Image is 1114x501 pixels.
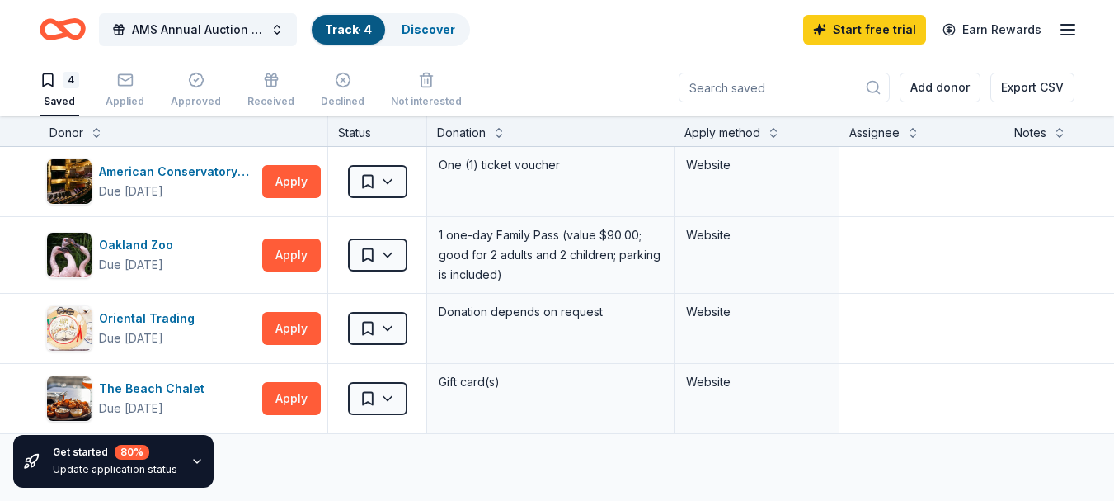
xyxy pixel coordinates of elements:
[437,154,664,177] div: One (1) ticket voucher
[900,73,980,102] button: Add donor
[99,162,256,182] div: American Conservatory Theater
[262,312,321,345] button: Apply
[328,116,427,146] div: Status
[115,445,149,460] div: 80 %
[106,65,144,116] button: Applied
[391,65,462,116] button: Not interested
[99,309,201,328] div: Oriental Trading
[310,13,470,46] button: Track· 4Discover
[686,155,827,175] div: Website
[247,65,294,116] button: Received
[99,328,163,348] div: Due [DATE]
[46,376,256,422] button: Image for The Beach ChaletThe Beach ChaletDue [DATE]
[437,123,486,143] div: Donation
[437,300,664,324] div: Donation depends on request
[106,95,144,108] div: Applied
[262,382,321,415] button: Apply
[686,225,827,245] div: Website
[325,22,372,36] a: Track· 4
[53,445,177,460] div: Get started
[402,22,455,36] a: Discover
[49,123,83,143] div: Donor
[686,372,827,392] div: Website
[99,13,297,46] button: AMS Annual Auction Fundraiser
[47,376,92,421] img: Image for The Beach Chalet
[47,233,92,277] img: Image for Oakland Zoo
[933,15,1051,45] a: Earn Rewards
[391,95,462,108] div: Not interested
[684,123,760,143] div: Apply method
[247,95,294,108] div: Received
[686,302,827,322] div: Website
[990,73,1074,102] button: Export CSV
[849,123,900,143] div: Assignee
[47,159,92,204] img: Image for American Conservatory Theater
[171,95,221,108] div: Approved
[99,399,163,418] div: Due [DATE]
[679,73,890,102] input: Search saved
[262,165,321,198] button: Apply
[99,235,180,255] div: Oakland Zoo
[53,463,177,476] div: Update application status
[46,305,256,352] button: Image for Oriental TradingOriental TradingDue [DATE]
[40,10,86,49] a: Home
[47,306,92,351] img: Image for Oriental Trading
[99,255,163,275] div: Due [DATE]
[132,20,264,40] span: AMS Annual Auction Fundraiser
[46,232,256,278] button: Image for Oakland ZooOakland ZooDue [DATE]
[437,224,664,286] div: 1 one-day Family Pass (value $90.00; good for 2 adults and 2 children; parking is included)
[99,379,211,399] div: The Beach Chalet
[40,65,79,116] button: 4Saved
[46,158,256,205] button: Image for American Conservatory TheaterAmerican Conservatory TheaterDue [DATE]
[262,239,321,272] button: Apply
[40,95,79,108] div: Saved
[99,182,163,201] div: Due [DATE]
[63,72,79,88] div: 4
[437,371,664,394] div: Gift card(s)
[1014,123,1046,143] div: Notes
[321,95,364,108] div: Declined
[803,15,926,45] a: Start free trial
[171,65,221,116] button: Approved
[321,65,364,116] button: Declined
